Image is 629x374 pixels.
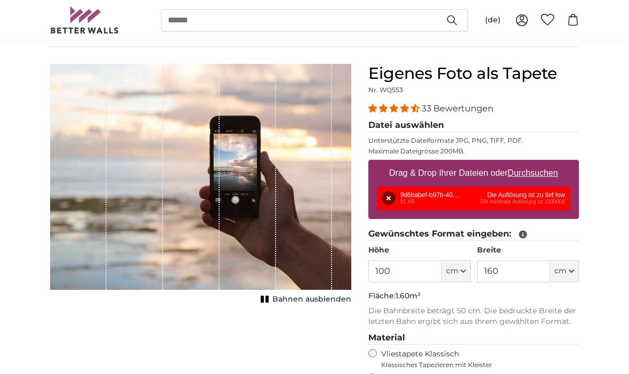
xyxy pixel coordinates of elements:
span: cm [554,266,567,277]
button: cm [550,260,579,282]
p: Unterstützte Dateiformate JPG, PNG, TIFF, PDF. [368,136,579,145]
legend: Datei auswählen [368,119,579,132]
h1: Eigenes Foto als Tapete [368,64,579,83]
p: Maximale Dateigrösse 200MB. [368,147,579,156]
label: Vliestapete Klassisch [381,349,570,369]
span: 33 Bewertungen [422,103,494,113]
button: (de) [477,11,509,30]
div: 1 of 1 [50,64,351,307]
img: Betterwalls [50,6,119,34]
label: Breite [477,245,579,256]
span: Bahnen ausblenden [272,294,351,305]
p: Fläche: [368,291,579,302]
legend: Gewünschtes Format eingeben: [368,227,579,241]
button: cm [442,260,471,282]
p: Die Bahnbreite beträgt 50 cm. Die bedruckte Breite der letzten Bahn ergibt sich aus Ihrem gewählt... [368,306,579,327]
legend: Material [368,331,579,345]
span: Klassisches Tapezieren mit Kleister [381,361,570,369]
label: Höhe [368,245,470,256]
span: 1.60m² [396,291,421,300]
span: Nr. WQ553 [368,86,403,94]
u: Durchsuchen [508,168,558,177]
label: Drag & Drop Ihrer Dateien oder [385,162,562,184]
button: Bahnen ausblenden [257,292,351,307]
span: 4.33 stars [368,103,422,113]
span: cm [446,266,458,277]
